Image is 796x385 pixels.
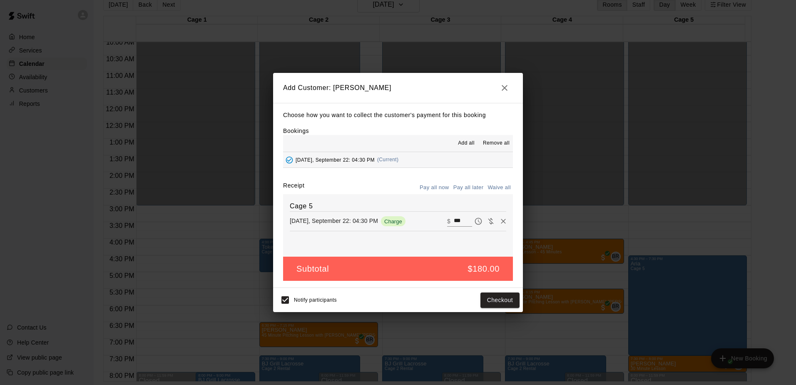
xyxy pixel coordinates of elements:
[377,157,399,162] span: (Current)
[290,201,506,212] h6: Cage 5
[483,139,510,147] span: Remove all
[283,154,296,166] button: Added - Collect Payment
[480,137,513,150] button: Remove all
[283,152,513,167] button: Added - Collect Payment[DATE], September 22: 04:30 PM(Current)
[458,139,475,147] span: Add all
[451,181,486,194] button: Pay all later
[283,181,304,194] label: Receipt
[472,217,485,224] span: Pay later
[283,127,309,134] label: Bookings
[447,217,450,225] p: $
[485,181,513,194] button: Waive all
[273,73,523,103] h2: Add Customer: [PERSON_NAME]
[468,263,500,275] h5: $180.00
[453,137,480,150] button: Add all
[290,217,378,225] p: [DATE], September 22: 04:30 PM
[296,263,329,275] h5: Subtotal
[480,292,520,308] button: Checkout
[296,157,375,162] span: [DATE], September 22: 04:30 PM
[381,218,405,225] span: Charge
[497,215,510,227] button: Remove
[294,297,337,303] span: Notify participants
[418,181,451,194] button: Pay all now
[485,217,497,224] span: Waive payment
[283,110,513,120] p: Choose how you want to collect the customer's payment for this booking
